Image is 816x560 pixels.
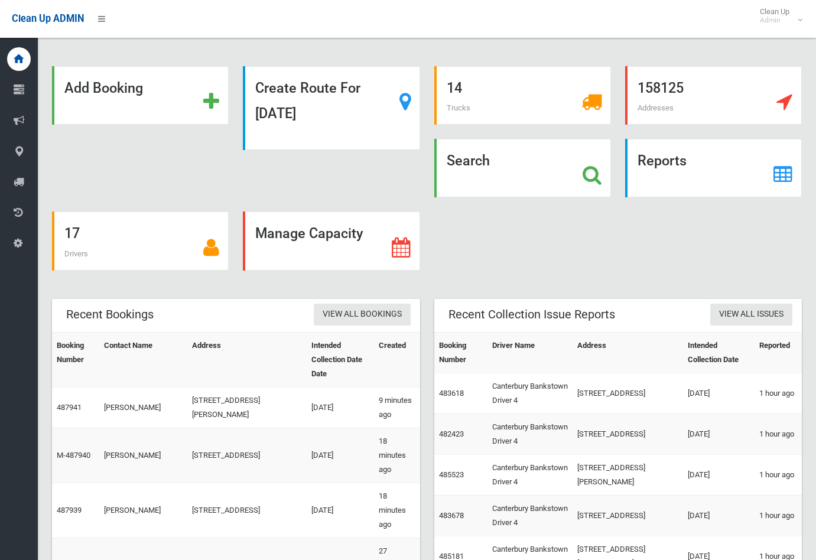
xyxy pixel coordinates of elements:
a: 483618 [439,389,464,398]
strong: Add Booking [64,80,143,96]
td: [STREET_ADDRESS] [573,495,683,536]
a: Search [434,139,611,197]
th: Reported [755,332,802,373]
td: 18 minutes ago [374,428,420,483]
a: 485523 [439,470,464,479]
a: 158125 Addresses [625,66,802,125]
td: 9 minutes ago [374,387,420,428]
strong: Search [447,152,490,169]
a: 487939 [57,506,82,515]
td: [DATE] [307,387,374,428]
td: [PERSON_NAME] [99,483,187,538]
strong: 14 [447,80,462,96]
td: 1 hour ago [755,414,802,454]
a: 483678 [439,511,464,520]
span: Addresses [638,103,674,112]
td: Canterbury Bankstown Driver 4 [487,373,573,414]
td: [DATE] [683,454,755,495]
span: Clean Up ADMIN [12,13,84,24]
th: Address [573,332,683,373]
th: Booking Number [52,332,99,387]
span: Trucks [447,103,470,112]
td: 1 hour ago [755,495,802,536]
a: Add Booking [52,66,229,125]
td: [DATE] [683,495,755,536]
td: Canterbury Bankstown Driver 4 [487,495,573,536]
td: 1 hour ago [755,454,802,495]
span: Drivers [64,249,88,258]
td: [STREET_ADDRESS] [187,428,307,483]
td: [STREET_ADDRESS][PERSON_NAME] [187,387,307,428]
header: Recent Bookings [52,303,168,326]
a: 14 Trucks [434,66,611,125]
td: 1 hour ago [755,373,802,414]
td: [STREET_ADDRESS] [573,414,683,454]
strong: 158125 [638,80,684,96]
td: [STREET_ADDRESS][PERSON_NAME] [573,454,683,495]
strong: Manage Capacity [255,225,363,242]
td: [DATE] [307,483,374,538]
a: View All Bookings [314,304,411,325]
a: Create Route For [DATE] [243,66,420,150]
header: Recent Collection Issue Reports [434,303,629,326]
a: M-487940 [57,451,90,460]
a: 17 Drivers [52,211,229,270]
td: [PERSON_NAME] [99,428,187,483]
td: 18 minutes ago [374,483,420,538]
td: [PERSON_NAME] [99,387,187,428]
td: [STREET_ADDRESS] [573,373,683,414]
th: Booking Number [434,332,488,373]
a: 487941 [57,403,82,412]
th: Driver Name [487,332,573,373]
th: Intended Collection Date Date [307,332,374,387]
strong: Create Route For [DATE] [255,80,360,122]
td: [DATE] [307,428,374,483]
span: Clean Up [754,7,801,25]
th: Contact Name [99,332,187,387]
a: 482423 [439,429,464,438]
td: [DATE] [683,373,755,414]
td: [STREET_ADDRESS] [187,483,307,538]
strong: Reports [638,152,687,169]
th: Intended Collection Date [683,332,755,373]
th: Created [374,332,420,387]
a: View All Issues [710,304,792,325]
a: Manage Capacity [243,211,420,270]
td: Canterbury Bankstown Driver 4 [487,454,573,495]
strong: 17 [64,225,80,242]
th: Address [187,332,307,387]
a: Reports [625,139,802,197]
td: Canterbury Bankstown Driver 4 [487,414,573,454]
small: Admin [760,16,789,25]
td: [DATE] [683,414,755,454]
